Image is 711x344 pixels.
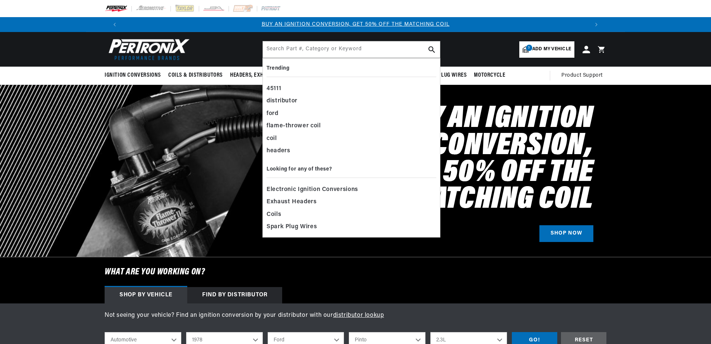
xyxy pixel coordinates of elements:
b: Looking for any of these? [267,166,332,172]
slideshow-component: Translation missing: en.sections.announcements.announcement_bar [86,17,625,32]
input: Search Part #, Category or Keyword [263,41,440,58]
div: headers [267,145,436,157]
summary: Ignition Conversions [105,67,165,84]
div: Shop by vehicle [105,287,187,303]
button: search button [424,41,440,58]
div: coil [267,133,436,145]
a: 3Add my vehicle [519,41,574,58]
span: Spark Plug Wires [421,71,467,79]
a: BUY AN IGNITION CONVERSION, GET 50% OFF THE MATCHING COIL [262,22,450,27]
button: Translation missing: en.sections.announcements.previous_announcement [107,17,122,32]
summary: Motorcycle [470,67,509,84]
a: SHOP NOW [539,225,593,242]
span: Exhaust Headers [267,197,317,207]
span: Coils & Distributors [168,71,223,79]
div: distributor [267,95,436,108]
b: Trending [267,66,289,71]
h6: What are you working on? [86,257,625,287]
a: distributor lookup [333,312,384,318]
span: 3 [526,45,532,51]
div: 45111 [267,83,436,95]
img: Pertronix [105,36,190,62]
div: Announcement [122,20,589,29]
summary: Product Support [561,67,606,85]
p: Not seeing your vehicle? Find an ignition conversion by your distributor with our [105,311,606,321]
summary: Coils & Distributors [165,67,226,84]
summary: Headers, Exhausts & Components [226,67,321,84]
span: Add my vehicle [532,46,571,53]
span: Motorcycle [474,71,505,79]
summary: Spark Plug Wires [418,67,471,84]
button: Translation missing: en.sections.announcements.next_announcement [589,17,604,32]
div: flame-thrower coil [267,120,436,133]
div: 1 of 3 [122,20,589,29]
div: ford [267,108,436,120]
span: Spark Plug Wires [267,222,317,232]
span: Ignition Conversions [105,71,161,79]
span: Product Support [561,71,603,80]
div: Find by Distributor [187,287,282,303]
span: Coils [267,210,281,220]
span: Electronic Ignition Conversions [267,185,358,195]
span: Headers, Exhausts & Components [230,71,317,79]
